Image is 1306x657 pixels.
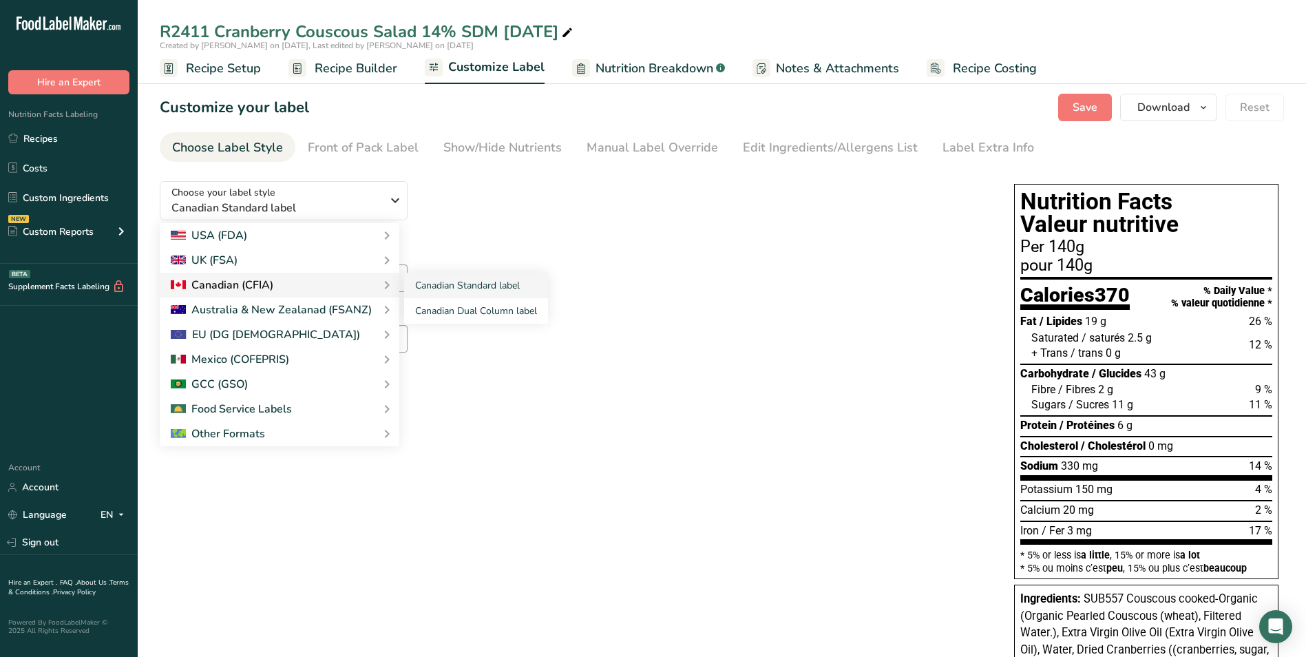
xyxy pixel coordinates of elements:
span: / Lipides [1040,315,1082,328]
div: EN [101,507,129,523]
span: 19 g [1085,315,1106,328]
div: Canadian (CFIA) [171,277,273,293]
span: / Sucres [1068,398,1109,411]
span: Nutrition Breakdown [596,59,713,78]
button: Download [1120,94,1217,121]
div: UK (FSA) [171,252,238,269]
span: / Fibres [1058,383,1095,396]
a: Recipe Costing [927,53,1037,84]
span: Potassium [1020,483,1073,496]
span: 2 % [1255,503,1272,517]
div: Choose Label Style [172,138,283,157]
span: / Cholestérol [1081,439,1146,452]
a: Nutrition Breakdown [572,53,725,84]
span: Sodium [1020,459,1058,472]
span: Fat [1020,315,1037,328]
span: 20 mg [1063,503,1094,517]
a: About Us . [76,578,109,587]
span: Protein [1020,419,1057,432]
span: Ingredients: [1020,592,1081,605]
span: 26 % [1249,315,1272,328]
h1: Nutrition Facts Valeur nutritive [1020,190,1272,236]
span: Saturated [1031,331,1079,344]
span: Save [1073,99,1097,116]
span: 17 % [1249,524,1272,537]
h1: Customize your label [160,96,309,119]
div: BETA [9,270,30,278]
span: 9 % [1255,383,1272,396]
span: a little [1081,550,1110,561]
span: 0 mg [1148,439,1173,452]
span: Recipe Costing [953,59,1037,78]
div: Other Formats [171,426,265,442]
a: Recipe Setup [160,53,261,84]
div: pour 140g [1020,258,1272,274]
a: Canadian Standard label [404,273,548,298]
div: Food Service Labels [171,401,292,417]
span: a lot [1180,550,1200,561]
div: NEW [8,215,29,223]
span: 370 [1095,283,1130,306]
span: / Fer [1042,524,1064,537]
a: Language [8,503,67,527]
span: Cholesterol [1020,439,1078,452]
div: * 5% ou moins c’est , 15% ou plus c’est [1020,563,1272,573]
span: Recipe Builder [315,59,397,78]
span: 0 g [1106,346,1121,359]
div: Open Intercom Messenger [1259,610,1292,643]
button: Hire an Expert [8,70,129,94]
span: Notes & Attachments [776,59,899,78]
span: 150 mg [1075,483,1113,496]
a: Terms & Conditions . [8,578,129,597]
span: / Glucides [1092,367,1141,380]
div: Powered By FoodLabelMaker © 2025 All Rights Reserved [8,618,129,635]
div: Mexico (COFEPRIS) [171,351,289,368]
span: Created by [PERSON_NAME] on [DATE], Last edited by [PERSON_NAME] on [DATE] [160,40,474,51]
a: Hire an Expert . [8,578,57,587]
span: Reset [1240,99,1270,116]
span: 12 % [1249,338,1272,351]
span: 11 g [1112,398,1133,411]
div: Australia & New Zealanad (FSANZ) [171,302,372,318]
span: / saturés [1082,331,1125,344]
label: Suggested Serving Size (French) [160,303,987,320]
span: 11 % [1249,398,1272,411]
div: Manual Label Override [587,138,718,157]
span: beaucoup [1203,563,1247,574]
div: GCC (GSO) [171,376,248,393]
a: Canadian Dual Column label [404,298,548,324]
span: 43 g [1144,367,1166,380]
div: Calories [1020,285,1130,311]
a: FAQ . [60,578,76,587]
span: Recipe Setup [186,59,261,78]
img: 2Q== [171,379,186,389]
div: % Daily Value * % valeur quotidienne * [1171,285,1272,309]
div: Label Extra Info [942,138,1034,157]
span: 2 g [1098,383,1113,396]
a: Recipe Builder [288,53,397,84]
span: peu [1106,563,1123,574]
span: Download [1137,99,1190,116]
span: Choose your label style [171,185,275,200]
div: Per 140g [1020,239,1272,255]
span: Sugars [1031,398,1066,411]
span: Customize Label [448,58,545,76]
span: 4 % [1255,483,1272,496]
div: USA (FDA) [171,227,247,244]
div: Show/Hide Nutrients [443,138,562,157]
span: Calcium [1020,503,1060,517]
a: Customize Label [425,52,545,85]
button: Save [1058,94,1112,121]
a: Privacy Policy [53,587,96,597]
section: * 5% or less is , 15% or more is [1020,545,1272,573]
div: Edit Ingredients/Allergens List [743,138,918,157]
button: Reset [1225,94,1284,121]
span: / Protéines [1060,419,1115,432]
span: 330 mg [1061,459,1098,472]
span: Iron [1020,524,1039,537]
div: Custom Reports [8,225,94,239]
span: 6 g [1117,419,1133,432]
button: Choose your label style Canadian Standard label [160,181,408,220]
span: Canadian Standard label [171,200,381,216]
div: EU (DG [DEMOGRAPHIC_DATA]) [171,326,360,343]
